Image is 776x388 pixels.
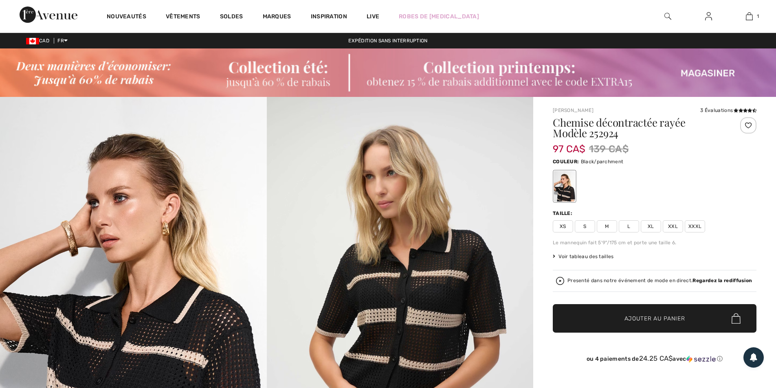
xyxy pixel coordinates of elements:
[686,355,716,363] img: Sezzle
[732,313,741,324] img: Bag.svg
[692,278,752,283] strong: Regardez la rediffusion
[553,304,756,333] button: Ajouter au panier
[699,11,719,22] a: Se connecter
[624,314,685,323] span: Ajouter au panier
[589,142,629,156] span: 139 CA$
[746,11,753,21] img: Mon panier
[597,220,617,232] span: M
[639,354,673,362] span: 24.25 CA$
[367,12,379,21] a: Live
[641,220,661,232] span: XL
[553,355,756,363] div: ou 4 paiements de avec
[575,220,595,232] span: S
[220,13,243,22] a: Soldes
[166,13,200,22] a: Vêtements
[26,38,53,44] span: CAD
[553,220,573,232] span: XS
[26,38,39,44] img: Canadian Dollar
[729,11,769,21] a: 1
[553,135,586,155] span: 97 CA$
[553,210,574,217] div: Taille:
[553,355,756,366] div: ou 4 paiements de24.25 CA$avecSezzle Cliquez pour en savoir plus sur Sezzle
[553,107,594,113] a: [PERSON_NAME]
[107,13,146,22] a: Nouveautés
[399,12,479,21] a: Robes de [MEDICAL_DATA]
[581,159,624,164] span: Black/parchment
[567,278,752,283] div: Presenté dans notre événement de mode en direct.
[311,13,347,22] span: Inspiration
[663,220,683,232] span: XXL
[57,38,68,44] span: FR
[263,13,291,22] a: Marques
[619,220,639,232] span: L
[20,7,77,23] img: 1ère Avenue
[553,239,756,246] div: Le mannequin fait 5'9"/175 cm et porte une taille 6.
[553,159,579,164] span: Couleur:
[705,11,712,21] img: Mes infos
[556,277,564,285] img: Regardez la rediffusion
[664,11,671,21] img: recherche
[700,107,756,114] div: 3 Évaluations
[685,220,705,232] span: XXXL
[757,13,759,20] span: 1
[554,171,575,202] div: Black/parchment
[553,253,614,260] span: Voir tableau des tailles
[553,117,723,138] h1: Chemise décontractée rayée Modèle 252924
